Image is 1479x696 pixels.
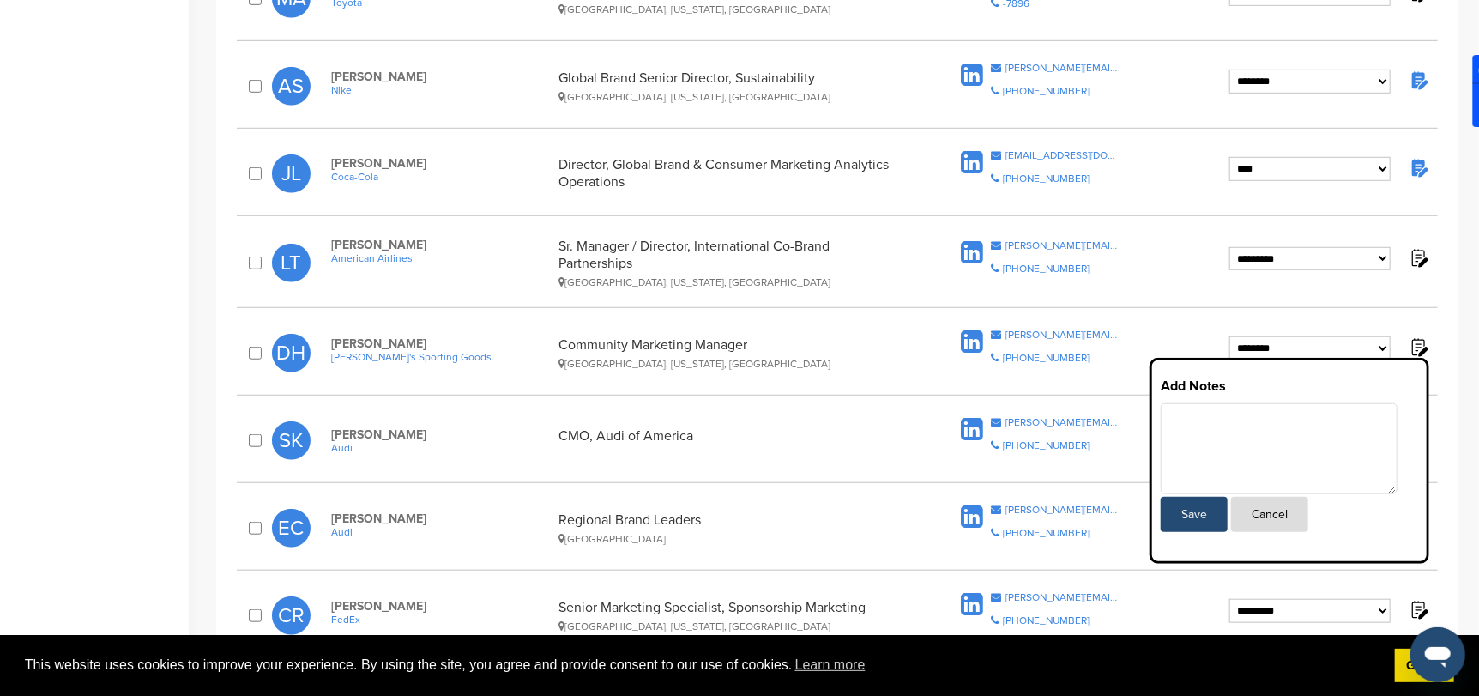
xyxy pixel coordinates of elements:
[559,427,903,454] div: CMO, Audi of America
[331,171,550,183] a: Coca-Cola
[1005,150,1120,160] div: [EMAIL_ADDRESS][DOMAIN_NAME]
[331,238,550,252] span: [PERSON_NAME]
[331,427,550,442] span: [PERSON_NAME]
[1005,417,1120,427] div: [PERSON_NAME][EMAIL_ADDRESS][PERSON_NAME][DOMAIN_NAME]
[272,334,311,372] span: DH
[559,91,903,103] div: [GEOGRAPHIC_DATA], [US_STATE], [GEOGRAPHIC_DATA]
[559,533,903,545] div: [GEOGRAPHIC_DATA]
[272,421,311,460] span: SK
[559,238,903,288] div: Sr. Manager / Director, International Co-Brand Partnerships
[1408,247,1429,269] img: Notes
[1005,63,1120,73] div: [PERSON_NAME][EMAIL_ADDRESS][PERSON_NAME][DOMAIN_NAME]
[272,67,311,106] span: AS
[272,244,311,282] span: LT
[559,336,903,370] div: Community Marketing Manager
[331,614,550,626] a: FedEx
[331,336,550,351] span: [PERSON_NAME]
[559,70,903,103] div: Global Brand Senior Director, Sustainability
[1003,615,1090,626] div: [PHONE_NUMBER]
[793,652,868,678] a: learn more about cookies
[1408,599,1429,620] img: Notes
[1005,505,1120,515] div: [PERSON_NAME][EMAIL_ADDRESS][PERSON_NAME][DOMAIN_NAME]
[1005,592,1120,602] div: [PERSON_NAME][EMAIL_ADDRESS][PERSON_NAME][DOMAIN_NAME]
[1161,497,1228,532] button: Save
[272,509,311,548] span: EC
[1231,497,1308,532] button: Cancel
[559,511,903,545] div: Regional Brand Leaders
[272,154,311,193] span: JL
[331,511,550,526] span: [PERSON_NAME]
[559,156,903,191] div: Director, Global Brand & Consumer Marketing Analytics Operations
[1003,86,1090,96] div: [PHONE_NUMBER]
[331,156,550,171] span: [PERSON_NAME]
[25,652,1381,678] span: This website uses cookies to improve your experience. By using the site, you agree and provide co...
[559,276,903,288] div: [GEOGRAPHIC_DATA], [US_STATE], [GEOGRAPHIC_DATA]
[331,442,550,454] a: Audi
[1003,173,1090,184] div: [PHONE_NUMBER]
[331,252,550,264] a: American Airlines
[331,526,550,538] a: Audi
[1408,336,1429,358] img: Notes
[331,351,550,363] a: [PERSON_NAME]'s Sporting Goods
[331,599,550,614] span: [PERSON_NAME]
[1003,440,1090,451] div: [PHONE_NUMBER]
[331,84,550,96] a: Nike
[272,596,311,635] span: CR
[1408,157,1429,179] img: Notes fill
[559,599,903,632] div: Senior Marketing Specialist, Sponsorship Marketing
[331,70,550,84] span: [PERSON_NAME]
[1408,70,1429,91] img: Notes
[559,358,903,370] div: [GEOGRAPHIC_DATA], [US_STATE], [GEOGRAPHIC_DATA]
[1005,240,1120,251] div: [PERSON_NAME][EMAIL_ADDRESS][PERSON_NAME][DOMAIN_NAME]
[1005,330,1120,340] div: [PERSON_NAME][EMAIL_ADDRESS][PERSON_NAME][DOMAIN_NAME]
[1003,353,1090,363] div: [PHONE_NUMBER]
[559,3,903,15] div: [GEOGRAPHIC_DATA], [US_STATE], [GEOGRAPHIC_DATA]
[1161,376,1418,396] h3: Add Notes
[1395,649,1454,683] a: dismiss cookie message
[559,620,903,632] div: [GEOGRAPHIC_DATA], [US_STATE], [GEOGRAPHIC_DATA]
[1410,627,1465,682] iframe: Button to launch messaging window
[1003,528,1090,538] div: [PHONE_NUMBER]
[1003,263,1090,274] div: [PHONE_NUMBER]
